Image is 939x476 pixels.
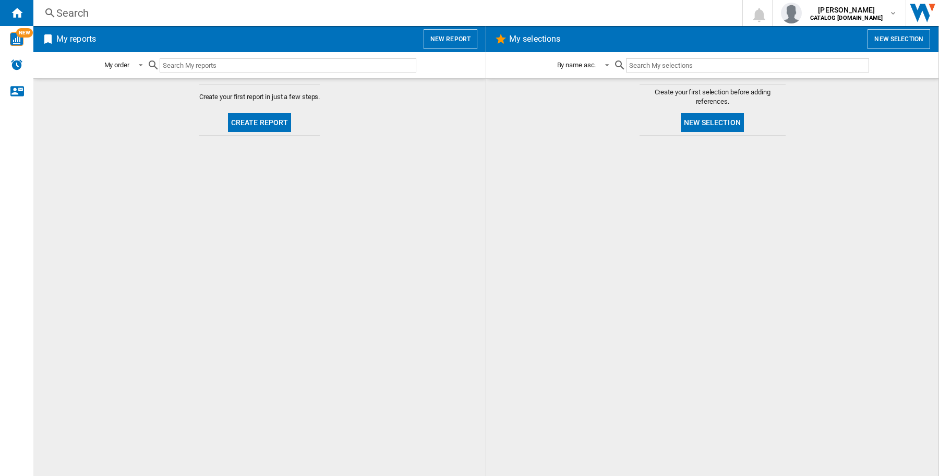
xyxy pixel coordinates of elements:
div: By name asc. [557,61,596,69]
button: New selection [868,29,930,49]
h2: My selections [507,29,562,49]
b: CATALOG [DOMAIN_NAME] [810,15,883,21]
span: Create your first selection before adding references. [640,88,786,106]
div: Search [56,6,715,20]
img: profile.jpg [781,3,802,23]
h2: My reports [54,29,98,49]
img: wise-card.svg [10,32,23,46]
span: NEW [16,28,33,38]
img: alerts-logo.svg [10,58,23,71]
button: New selection [681,113,744,132]
button: New report [424,29,477,49]
button: Create report [228,113,292,132]
span: Create your first report in just a few steps. [199,92,320,102]
span: [PERSON_NAME] [810,5,883,15]
input: Search My selections [626,58,869,72]
div: My order [104,61,129,69]
input: Search My reports [160,58,416,72]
